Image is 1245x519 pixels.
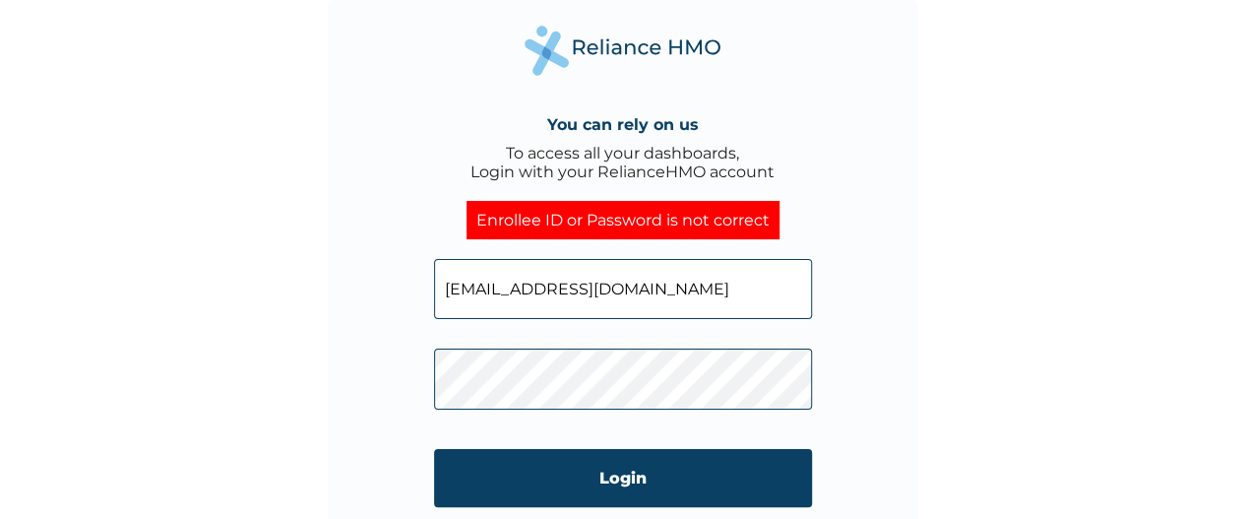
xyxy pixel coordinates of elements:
input: Login [434,449,812,507]
div: To access all your dashboards, Login with your RelianceHMO account [470,144,775,181]
img: Reliance Health's Logo [525,26,721,76]
h4: You can rely on us [547,115,699,134]
input: Email address or HMO ID [434,259,812,319]
div: Enrollee ID or Password is not correct [467,201,779,239]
